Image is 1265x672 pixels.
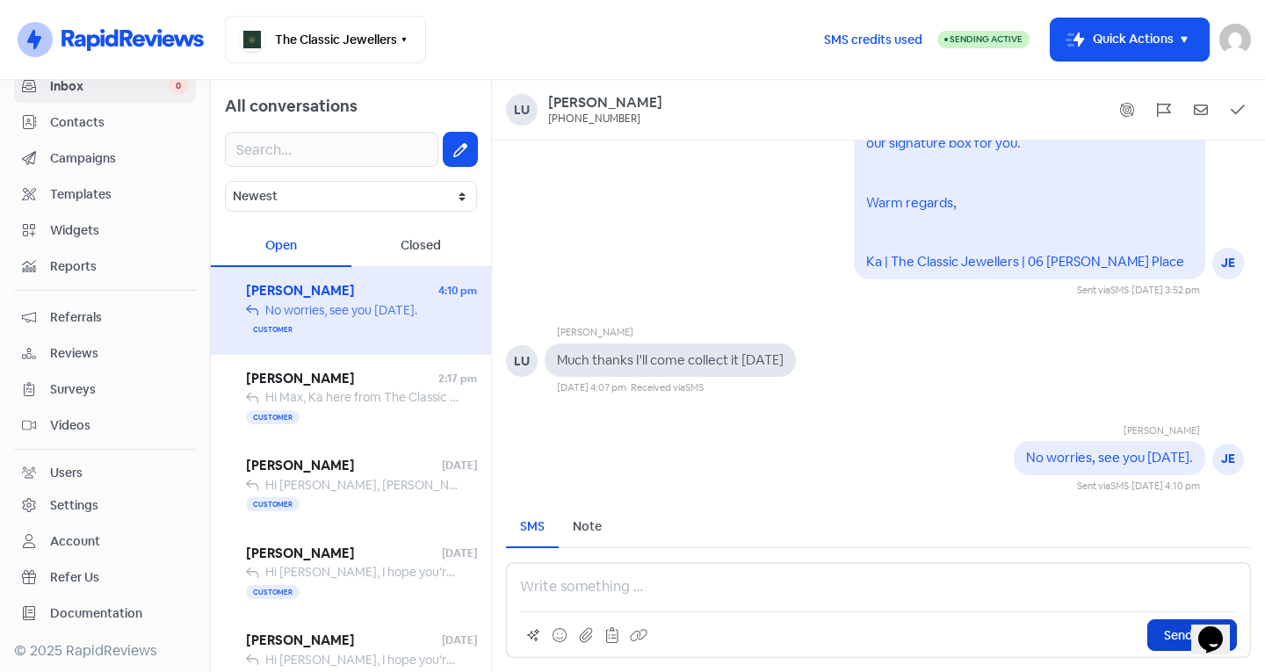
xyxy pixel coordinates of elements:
a: Inbox 0 [14,70,196,103]
span: Refer Us [50,568,188,587]
a: Templates [14,178,196,211]
button: Mark as closed [1225,97,1251,123]
div: © 2025 RapidReviews [14,640,196,661]
a: Reports [14,250,196,283]
span: 4:10 pm [438,283,477,299]
div: SMS [520,517,545,536]
a: Surveys [14,373,196,406]
div: Note [573,517,602,536]
a: Reviews [14,337,196,370]
a: Contacts [14,106,196,139]
div: [DATE] 4:07 pm [557,380,626,395]
a: Account [14,525,196,558]
span: [DATE] [442,632,477,648]
div: Open [211,226,351,267]
a: SMS credits used [809,29,937,47]
span: [PERSON_NAME] [246,544,442,564]
span: Inbox [50,77,169,96]
span: [PERSON_NAME] [246,631,442,651]
a: Settings [14,489,196,522]
span: 2:17 pm [438,371,477,387]
a: Widgets [14,214,196,247]
span: Sent via · [1077,480,1131,492]
span: [DATE] [442,458,477,473]
div: Users [50,464,83,482]
span: Videos [50,416,188,435]
span: Surveys [50,380,188,399]
div: [PERSON_NAME] [1065,423,1200,442]
span: [PERSON_NAME] [246,456,442,476]
a: Videos [14,409,196,442]
div: Closed [351,226,492,267]
span: Documentation [50,604,188,623]
span: Reviews [50,344,188,363]
button: The Classic Jewellers [225,16,426,63]
img: User [1219,24,1251,55]
span: Sending Active [950,33,1023,45]
a: Users [14,457,196,489]
span: Customer [246,497,300,511]
div: JE [1212,444,1244,475]
span: Customer [246,410,300,424]
pre: Much thanks I'll come collect it [DATE] [557,351,784,368]
span: [DATE] [442,546,477,561]
a: Sending Active [937,29,1030,50]
div: · Received via [626,380,704,395]
span: Templates [50,185,188,204]
div: [PERSON_NAME] [557,325,796,343]
span: Customer [246,585,300,599]
span: [PERSON_NAME] [246,281,438,301]
input: Search... [225,132,438,167]
div: [DATE] 4:10 pm [1131,479,1200,494]
a: Campaigns [14,142,196,175]
pre: No worries, see you [DATE]. [1026,449,1193,466]
a: Documentation [14,597,196,630]
button: Show system messages [1114,97,1140,123]
div: [DATE] 3:52 pm [1131,283,1200,298]
span: No worries, see you [DATE]. [265,302,417,318]
span: SMS [685,381,704,394]
span: All conversations [225,96,358,116]
span: SMS [1110,284,1129,296]
button: Quick Actions [1051,18,1209,61]
span: SMS [1110,480,1129,492]
div: Account [50,532,100,551]
span: Reports [50,257,188,276]
a: [PERSON_NAME] [548,94,662,112]
span: Sent via · [1077,284,1131,296]
div: JE [1212,248,1244,279]
span: Send SMS [1164,626,1220,645]
span: Customer [246,322,300,336]
span: SMS credits used [824,31,922,49]
span: [PERSON_NAME] [246,369,438,389]
div: LU [506,345,538,377]
span: Widgets [50,221,188,240]
iframe: chat widget [1191,602,1247,654]
button: Mark as unread [1188,97,1214,123]
span: 0 [169,77,188,95]
div: Lu [506,94,538,126]
a: Referrals [14,301,196,334]
span: Referrals [50,308,188,327]
div: Settings [50,496,98,515]
button: Send SMS [1147,619,1237,651]
a: Refer Us [14,561,196,594]
div: [PHONE_NUMBER] [548,112,640,126]
span: Contacts [50,113,188,132]
span: Campaigns [50,149,188,168]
